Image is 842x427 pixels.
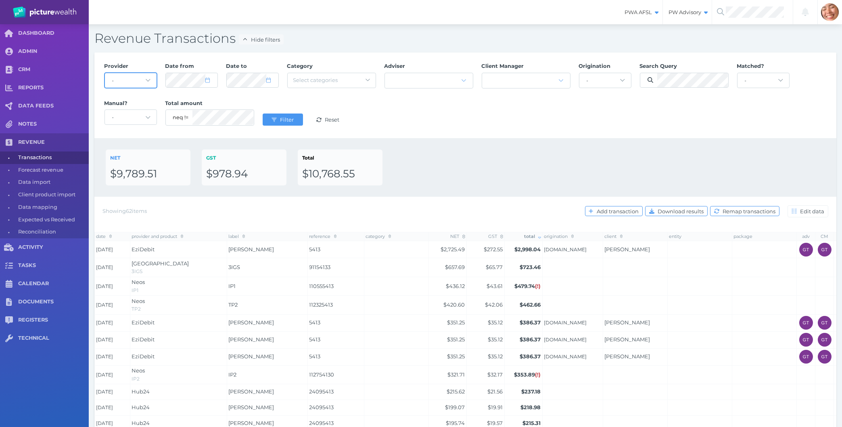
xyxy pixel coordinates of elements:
[110,167,186,181] div: $9,789.51
[18,189,86,201] span: Client product import
[206,155,216,161] span: GST
[308,241,364,258] td: 5413
[645,206,708,216] button: Download results
[18,48,89,55] span: ADMIN
[18,335,89,342] span: TECHNICAL
[605,353,650,360] a: [PERSON_NAME]
[818,350,832,364] div: Grant Teakle
[544,233,574,239] span: origination
[523,420,541,426] span: $215.31
[520,353,541,360] span: $386.37
[308,348,364,365] td: 5413
[229,301,238,308] span: TP2
[102,208,147,214] span: Showing 62 items
[309,388,363,396] span: 24095413
[95,331,130,348] td: [DATE]
[95,365,130,384] td: [DATE]
[229,420,274,426] span: [PERSON_NAME]
[18,151,86,164] span: Transactions
[543,331,603,348] td: GrantTeakle.cm
[544,320,602,326] span: [DOMAIN_NAME]
[18,226,86,238] span: Reconciliation
[482,63,524,69] span: Client Manager
[132,268,143,274] span: 3IGS
[308,277,364,296] td: 110555413
[445,404,465,410] span: $199.07
[309,263,363,271] span: 91154133
[444,301,465,308] span: $420.60
[446,283,465,289] span: $436.12
[229,283,236,289] span: IP1
[737,63,765,69] span: Matched?
[818,243,832,257] div: Grant Teakle
[309,404,363,412] span: 24095413
[798,208,828,215] span: Edit data
[447,319,465,326] span: $351.25
[18,201,86,214] span: Data mapping
[95,241,130,258] td: [DATE]
[132,388,150,395] span: Hub24
[447,336,465,343] span: $351.25
[18,214,86,226] span: Expected vs Received
[710,206,779,216] button: Remap transactions
[95,277,130,296] td: [DATE]
[309,233,337,239] span: reference
[308,296,364,315] td: 112325413
[488,336,503,343] span: $35.12
[249,36,283,43] span: Hide filters
[95,258,130,277] td: [DATE]
[18,66,89,73] span: CRM
[544,353,602,360] span: [DOMAIN_NAME]
[104,63,129,69] span: Provider
[585,206,643,216] button: Add transaction
[18,317,89,324] span: REGISTERS
[543,241,603,258] td: GrantTeakle.cm
[803,247,809,252] span: GT
[132,260,189,267] span: [GEOGRAPHIC_DATA]
[799,350,813,364] div: Grant Teakle
[18,176,86,189] span: Data import
[173,110,188,125] select: eq = equals; neq = not equals; lt = less than; gt = greater than
[132,319,155,326] span: EziDebit
[544,337,602,343] span: [DOMAIN_NAME]
[788,205,828,217] button: Edit data
[605,246,650,252] a: [PERSON_NAME]
[132,287,139,293] span: IP1
[520,319,541,326] span: $386.37
[18,30,89,37] span: DASHBOARD
[605,336,650,343] a: [PERSON_NAME]
[165,100,203,106] span: Total amount
[229,388,274,395] span: [PERSON_NAME]
[309,301,363,309] span: 112325413
[165,63,194,69] span: Date from
[818,316,832,330] div: Grant Teakle
[308,331,364,348] td: 5413
[132,233,184,239] span: provider and product
[302,155,314,161] span: Total
[263,114,303,126] button: Filter
[488,353,503,360] span: $35.12
[619,9,662,16] span: PWA AFSL
[13,6,76,18] img: PW
[821,320,828,325] span: GT
[524,233,541,239] span: total
[803,320,809,325] span: GT
[821,247,828,252] span: GT
[484,246,503,252] span: $272.55
[544,246,602,253] span: [DOMAIN_NAME]
[132,306,141,312] span: TP2
[206,167,282,181] div: $978.94
[18,103,89,109] span: DATA FEEDS
[668,232,732,241] th: entity
[132,420,150,426] span: Hub24
[18,262,89,269] span: TASKS
[104,100,128,106] span: Manual?
[605,319,650,326] a: [PERSON_NAME]
[520,301,541,308] span: $462.66
[96,233,112,239] span: date
[18,164,86,177] span: Forecast revenue
[308,365,364,384] td: 112754130
[287,63,313,69] span: Category
[803,354,809,359] span: GT
[366,233,391,239] span: category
